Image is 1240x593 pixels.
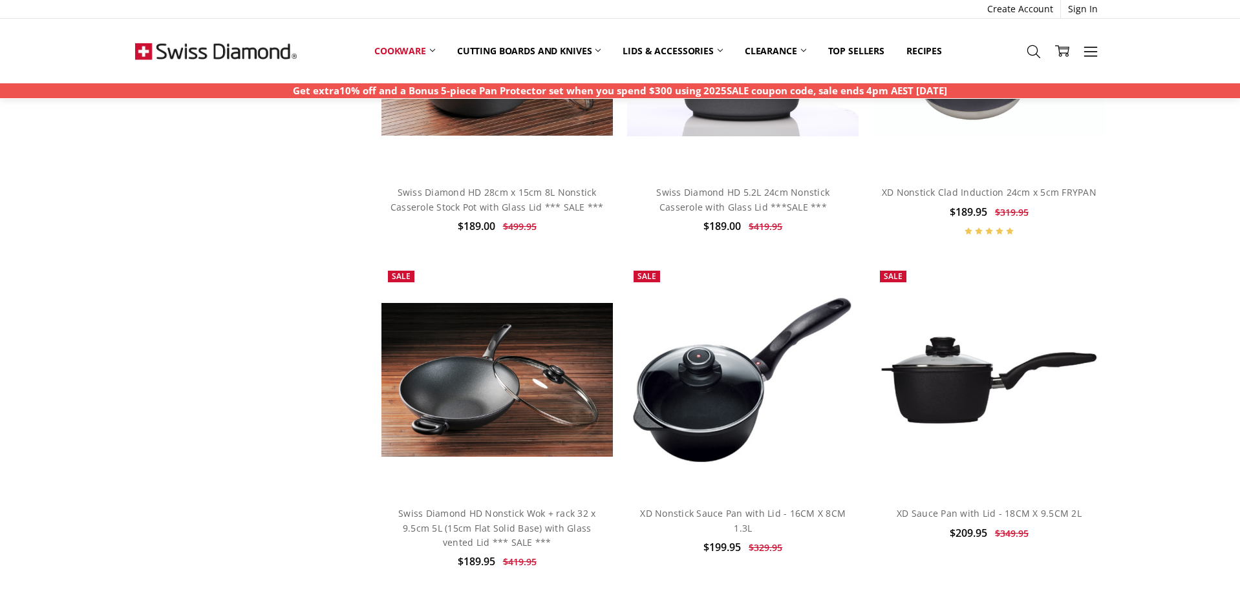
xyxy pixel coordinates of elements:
span: $349.95 [995,527,1029,539]
a: XD Nonstick Sauce Pan with Lid - 16CM X 8CM 1.3L [640,507,846,534]
span: $419.95 [749,220,782,233]
span: $419.95 [503,556,537,568]
a: Add to Cart [888,136,1090,160]
span: $189.00 [458,219,495,233]
span: Sale [392,271,411,282]
a: XD Nonstick Sauce Pan with Lid - 16CM X 8CM 1.3L [627,264,859,495]
span: $189.95 [950,205,987,219]
a: Lids & Accessories [612,37,733,65]
span: $499.95 [503,220,537,233]
span: $209.95 [950,526,987,540]
a: Swiss Diamond HD Nonstick Wok + rack 32 x 9.5cm 5L (15cm Flat Solid Base) with Glass vented Lid *... [398,507,595,548]
a: Swiss Diamond HD 5.2L 24cm Nonstick Casserole with Glass Lid ***SALE *** [656,186,829,213]
a: Cutting boards and knives [446,37,612,65]
a: Cookware [363,37,446,65]
span: $189.95 [458,554,495,568]
a: Clearance [734,37,817,65]
a: Swiss Diamond HD 28cm x 15cm 8L Nonstick Casserole Stock Pot with Glass Lid *** SALE *** [390,186,604,213]
span: $199.95 [703,540,741,554]
a: XD Nonstick Clad Induction 24cm x 5cm FRYPAN [882,186,1096,198]
p: Get extra10% off and a Bonus 5-piece Pan Protector set when you spend $300 using 2025SALE coupon ... [293,83,947,98]
a: Add to Cart [642,457,844,481]
a: XD Sauce Pan with Lid - 18CM X 9.5CM 2L [897,507,1082,519]
span: Sale [884,271,903,282]
img: XD Nonstick Sauce Pan with Lid - 16CM X 8CM 1.3L [627,291,859,470]
a: Add to Cart [396,457,598,481]
a: Add to Cart [396,136,598,160]
a: Add to Cart [642,136,844,160]
span: $319.95 [995,206,1029,218]
img: XD Sauce Pan with Lid - 18CM X 9.5CM 2L [873,328,1105,432]
a: XD Sauce Pan with Lid - 18CM X 9.5CM 2L [873,264,1105,495]
span: $329.95 [749,541,782,554]
a: Add to Cart [888,457,1090,481]
a: Top Sellers [817,37,895,65]
span: $189.00 [703,219,741,233]
span: Sale [637,271,656,282]
a: Recipes [895,37,953,65]
img: Free Shipping On Every Order [135,19,297,83]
